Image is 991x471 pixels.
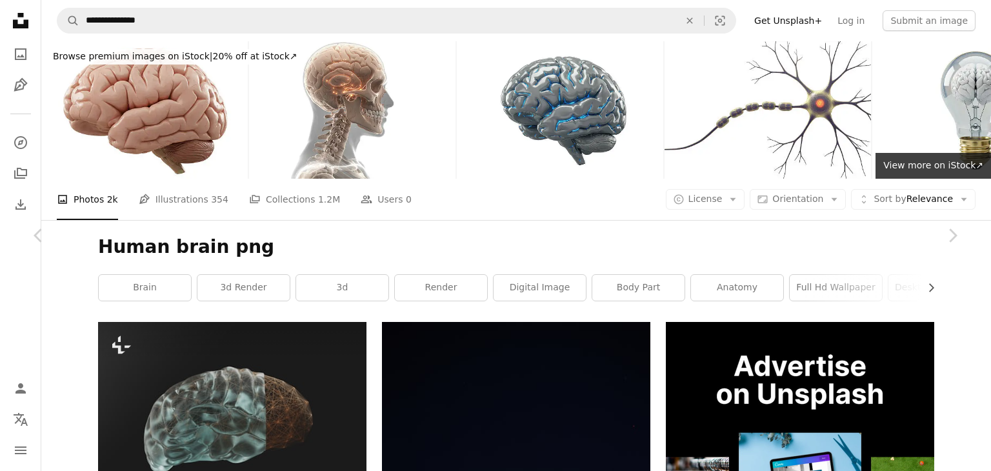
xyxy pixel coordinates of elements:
[8,72,34,98] a: Illustrations
[914,174,991,297] a: Next
[888,275,981,301] a: desktop wallpaper
[296,275,388,301] a: 3d
[318,192,340,206] span: 1.2M
[139,179,228,220] a: Illustrations 354
[705,8,736,33] button: Visual search
[772,194,823,204] span: Orientation
[746,10,830,31] a: Get Unsplash+
[688,194,723,204] span: License
[750,189,846,210] button: Orientation
[876,153,991,179] a: View more on iStock↗
[41,41,309,72] a: Browse premium images on iStock|20% off at iStock↗
[494,275,586,301] a: digital image
[395,275,487,301] a: render
[8,437,34,463] button: Menu
[691,275,783,301] a: anatomy
[211,192,228,206] span: 354
[361,179,412,220] a: Users 0
[8,130,34,155] a: Explore
[197,275,290,301] a: 3d render
[249,41,455,179] img: Isolated Human Brain and Skull Anatomical Illustration
[98,235,934,259] h1: Human brain png
[851,189,976,210] button: Sort byRelevance
[457,41,663,179] img: Isolated Detailed Metallic Brain with Blue Highlights
[49,49,301,65] div: 20% off at iStock ↗
[8,406,34,432] button: Language
[665,41,871,179] img: Isolated Neuron Nerve Cell Human Anatomy
[8,41,34,67] a: Photos
[53,51,212,61] span: Browse premium images on iStock |
[98,412,366,423] a: a computer generated image of a human brain
[99,275,191,301] a: brain
[249,179,340,220] a: Collections 1.2M
[8,376,34,401] a: Log in / Sign up
[676,8,704,33] button: Clear
[874,193,953,206] span: Relevance
[830,10,872,31] a: Log in
[790,275,882,301] a: full hd wallpaper
[874,194,906,204] span: Sort by
[666,189,745,210] button: License
[883,160,983,170] span: View more on iStock ↗
[41,41,248,179] img: Isolated Realistic Human Brain Anatomy Side View
[883,10,976,31] button: Submit an image
[57,8,736,34] form: Find visuals sitewide
[592,275,685,301] a: body part
[406,192,412,206] span: 0
[57,8,79,33] button: Search Unsplash
[8,161,34,186] a: Collections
